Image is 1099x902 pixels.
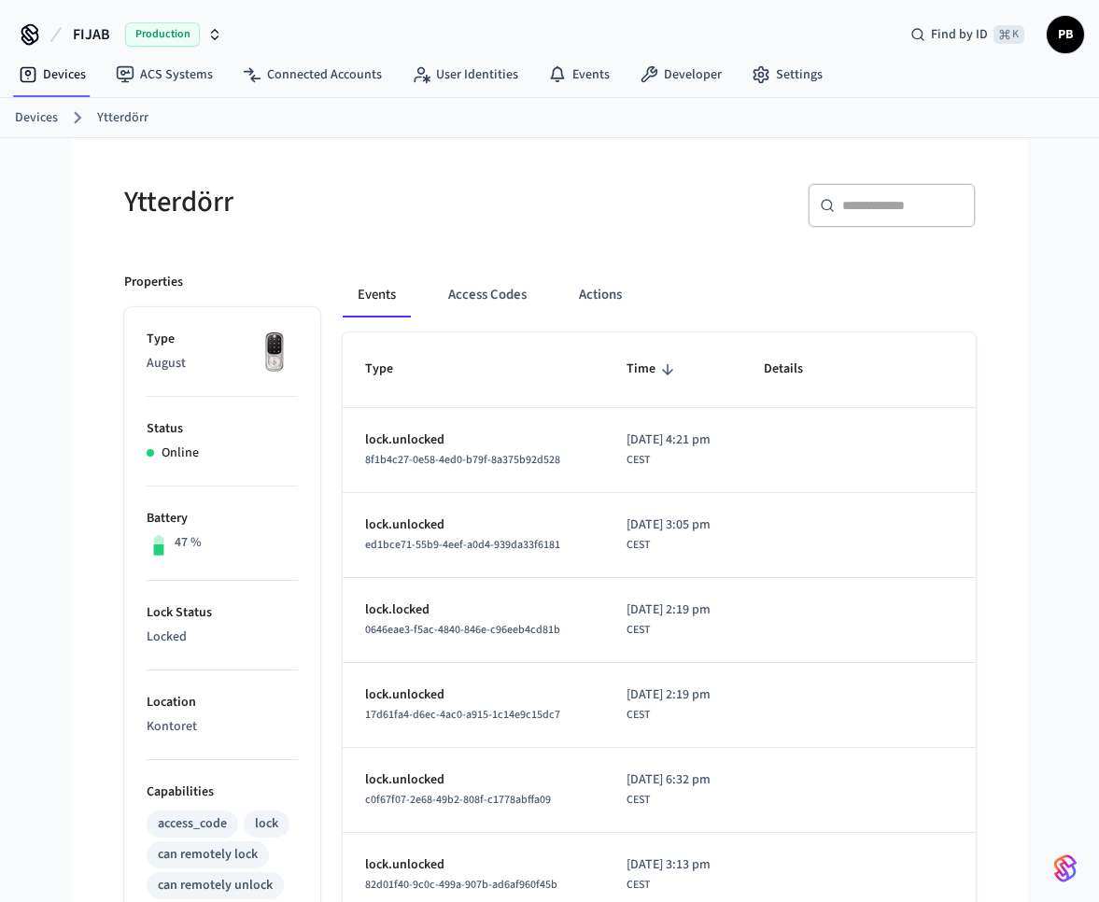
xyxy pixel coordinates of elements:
span: c0f67f07-2e68-49b2-808f-c1778abffa09 [365,792,551,808]
p: Online [162,444,199,463]
div: access_code [158,814,227,834]
span: Time [627,355,680,384]
span: ⌘ K [993,25,1024,44]
div: Europe/Stockholm [627,600,711,639]
div: lock [255,814,278,834]
button: Actions [564,273,637,317]
p: lock.locked [365,600,582,620]
p: Lock Status [147,603,298,623]
span: CEST [627,537,650,554]
p: lock.unlocked [365,515,582,535]
span: 0646eae3-f5ac-4840-846e-c96eeb4cd81b [365,622,560,638]
p: 47 % [175,533,202,553]
div: ant example [343,273,976,317]
span: FIJAB [73,23,110,46]
span: CEST [627,792,650,809]
span: [DATE] 2:19 pm [627,600,711,620]
div: Europe/Stockholm [627,515,711,554]
div: Europe/Stockholm [627,855,711,894]
p: lock.unlocked [365,770,582,790]
a: Devices [4,58,101,92]
img: SeamLogoGradient.69752ec5.svg [1054,853,1077,883]
a: Settings [737,58,838,92]
a: Ytterdörr [97,108,148,128]
span: [DATE] 3:13 pm [627,855,711,875]
span: CEST [627,622,650,639]
span: 8f1b4c27-0e58-4ed0-b79f-8a375b92d528 [365,452,560,468]
p: Location [147,693,298,712]
p: Capabilities [147,782,298,802]
a: Events [533,58,625,92]
p: lock.unlocked [365,685,582,705]
button: PB [1047,16,1084,53]
a: Connected Accounts [228,58,397,92]
p: Locked [147,627,298,647]
span: [DATE] 3:05 pm [627,515,711,535]
div: Find by ID⌘ K [895,18,1039,51]
a: ACS Systems [101,58,228,92]
p: Kontoret [147,717,298,737]
span: CEST [627,452,650,469]
div: Europe/Stockholm [627,685,711,724]
p: lock.unlocked [365,855,582,875]
button: Access Codes [433,273,542,317]
div: can remotely unlock [158,876,273,895]
p: Properties [124,273,183,292]
span: ed1bce71-55b9-4eef-a0d4-939da33f6181 [365,537,560,553]
div: Europe/Stockholm [627,430,711,469]
p: lock.unlocked [365,430,582,450]
p: Battery [147,509,298,529]
span: PB [1049,18,1082,51]
div: Europe/Stockholm [627,770,711,809]
p: Status [147,419,298,439]
span: 17d61fa4-d6ec-4ac0-a915-1c14e9c15dc7 [365,707,560,723]
h5: Ytterdörr [124,183,539,221]
button: Events [343,273,411,317]
span: CEST [627,707,650,724]
a: User Identities [397,58,533,92]
p: August [147,354,298,373]
a: Developer [625,58,737,92]
div: can remotely lock [158,845,258,865]
span: Type [365,355,417,384]
a: Devices [15,108,58,128]
span: Production [125,22,200,47]
span: CEST [627,877,650,894]
span: Find by ID [931,25,988,44]
span: [DATE] 2:19 pm [627,685,711,705]
span: [DATE] 4:21 pm [627,430,711,450]
span: 82d01f40-9c0c-499a-907b-ad6af960f45b [365,877,557,893]
span: Details [764,355,827,384]
img: Yale Assure Touchscreen Wifi Smart Lock, Satin Nickel, Front [251,330,298,376]
span: [DATE] 6:32 pm [627,770,711,790]
p: Type [147,330,298,349]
